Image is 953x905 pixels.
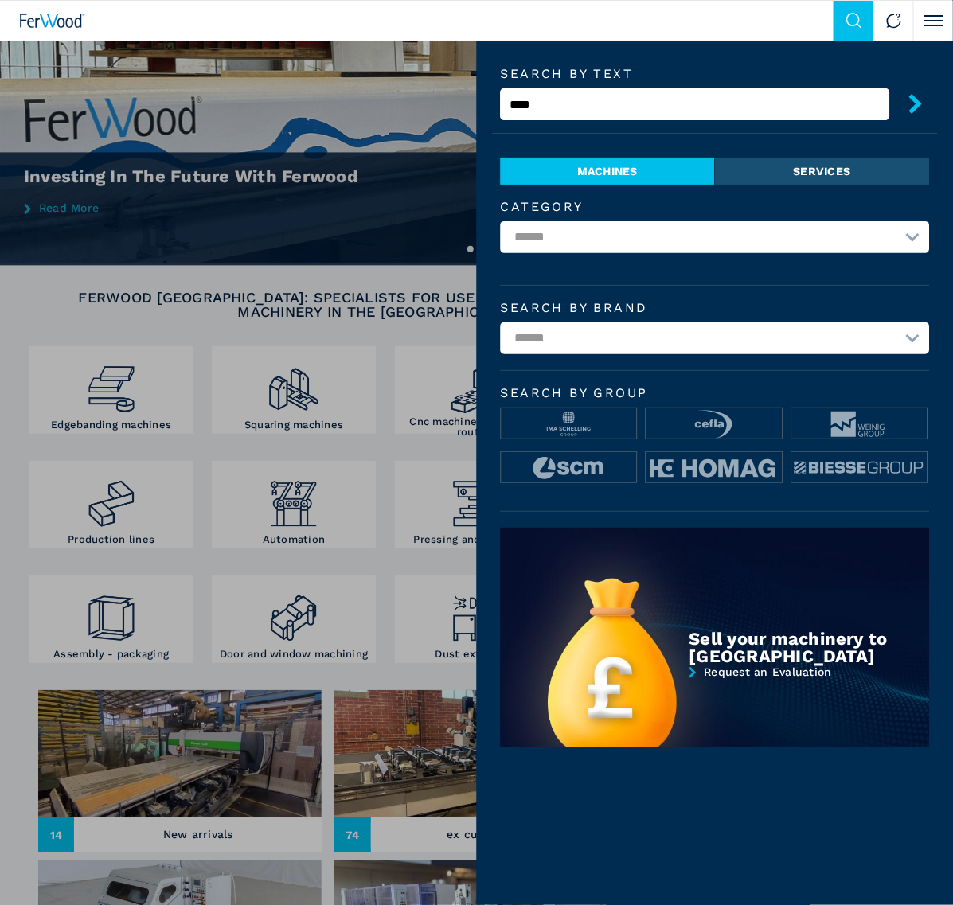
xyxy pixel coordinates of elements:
[646,452,782,484] img: image
[501,201,930,213] label: Category
[501,387,930,400] span: Search by group
[501,68,890,80] label: Search by text
[886,13,902,29] img: Contact us
[20,14,85,28] img: Ferwood
[846,13,862,29] img: Search
[501,665,930,764] a: Request an Evaluation
[715,158,929,185] li: Services
[689,630,929,665] div: Sell your machinery to [GEOGRAPHIC_DATA]
[889,88,929,125] button: submit-button
[646,408,782,440] img: image
[502,452,637,484] img: image
[502,408,637,440] img: image
[501,302,930,314] label: Search by brand
[501,158,715,185] li: Machines
[791,452,927,484] img: image
[913,1,953,41] button: Click to toggle menu
[791,408,927,440] img: image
